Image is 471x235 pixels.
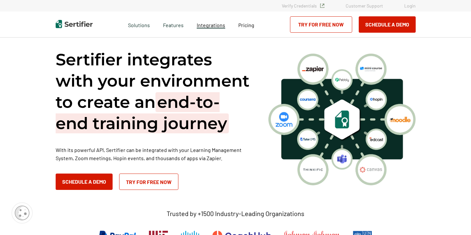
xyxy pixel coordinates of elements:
p: With its powerful API, Sertifier can be integrated with your Learning Management System, Zoom mee... [56,146,252,162]
img: Sertifier | Digital Credentialing Platform [56,20,93,28]
iframe: Chat Widget [438,204,471,235]
span: Integrations [197,22,225,28]
a: Customer Support [346,3,383,8]
img: Cookie Popup Icon [15,206,29,220]
a: Try for Free Now [290,16,352,33]
img: integrations hero [268,54,416,185]
span: Pricing [238,22,254,28]
button: Schedule a Demo [359,16,416,33]
a: Integrations [197,20,225,28]
img: Verified [320,4,324,8]
a: Pricing [238,20,254,28]
span: Solutions [128,20,150,28]
button: Schedule a Demo [56,174,113,190]
a: Login [404,3,416,8]
h1: Sertifier integrates with your environment to create an [56,49,252,134]
p: Trusted by +1500 Industry-Leading Organizations [167,210,304,218]
a: Verify Credentials [282,3,324,8]
a: Try for Free Now [119,174,178,190]
span: Features [163,20,184,28]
